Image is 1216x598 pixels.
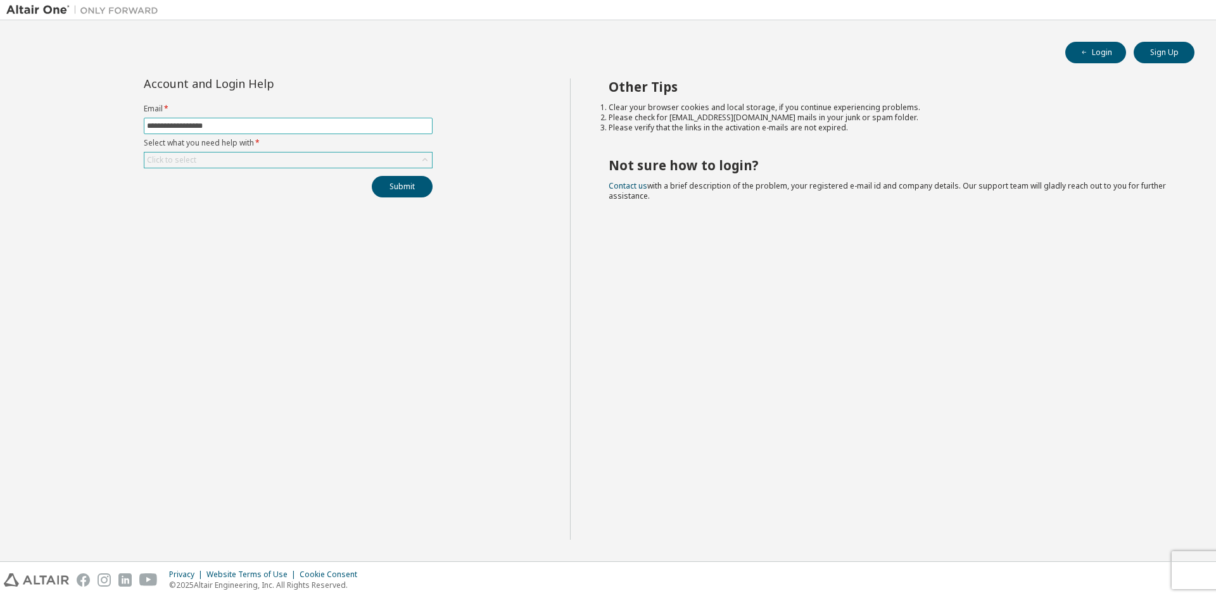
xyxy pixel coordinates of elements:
li: Please check for [EMAIL_ADDRESS][DOMAIN_NAME] mails in your junk or spam folder. [609,113,1172,123]
button: Login [1065,42,1126,63]
img: linkedin.svg [118,573,132,587]
div: Account and Login Help [144,78,375,89]
div: Privacy [169,570,206,580]
h2: Other Tips [609,78,1172,95]
img: facebook.svg [77,573,90,587]
button: Submit [372,176,433,197]
a: Contact us [609,180,647,191]
button: Sign Up [1134,42,1194,63]
label: Email [144,104,433,114]
li: Clear your browser cookies and local storage, if you continue experiencing problems. [609,103,1172,113]
li: Please verify that the links in the activation e-mails are not expired. [609,123,1172,133]
div: Click to select [147,155,196,165]
h2: Not sure how to login? [609,157,1172,173]
div: Website Terms of Use [206,570,300,580]
span: with a brief description of the problem, your registered e-mail id and company details. Our suppo... [609,180,1166,201]
label: Select what you need help with [144,138,433,148]
div: Cookie Consent [300,570,365,580]
img: youtube.svg [139,573,158,587]
img: altair_logo.svg [4,573,69,587]
p: © 2025 Altair Engineering, Inc. All Rights Reserved. [169,580,365,590]
img: instagram.svg [98,573,111,587]
img: Altair One [6,4,165,16]
div: Click to select [144,153,432,168]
